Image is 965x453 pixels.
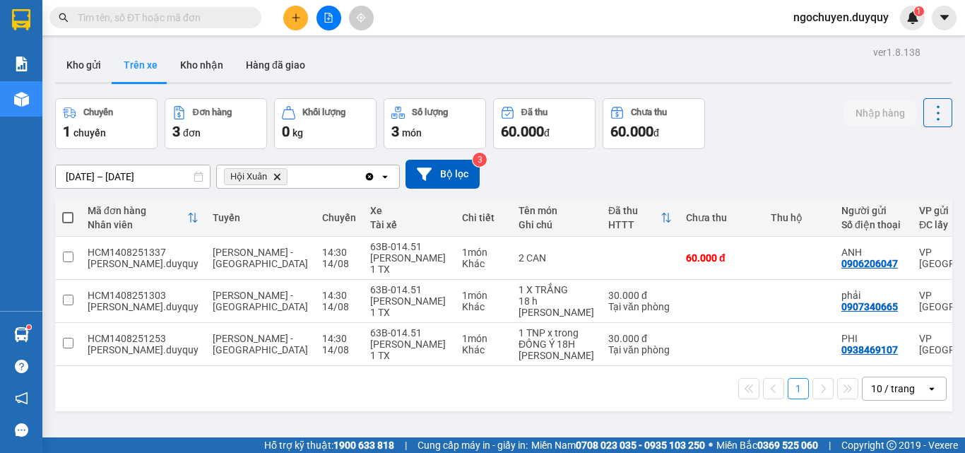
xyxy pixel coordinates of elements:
[462,247,504,258] div: 1 món
[841,219,905,230] div: Số điện thoại
[782,8,900,26] span: ngochuyen.duyquy
[88,344,199,355] div: vang.duyquy
[462,212,504,223] div: Chi tiết
[653,127,659,139] span: đ
[871,382,915,396] div: 10 / trang
[914,6,924,16] sup: 1
[601,199,679,237] th: Toggle SortBy
[370,327,448,339] div: 63B-014.51
[610,123,653,140] span: 60.000
[165,98,267,149] button: Đơn hàng3đơn
[88,219,187,230] div: Nhân viên
[14,327,29,342] img: warehouse-icon
[224,168,288,185] span: Hội Xuân, close by backspace
[213,290,308,312] span: [PERSON_NAME] - [GEOGRAPHIC_DATA]
[521,107,547,117] div: Đã thu
[264,437,394,453] span: Hỗ trợ kỹ thuật:
[322,290,356,301] div: 14:30
[83,107,113,117] div: Chuyến
[302,107,345,117] div: Khối lượng
[788,378,809,399] button: 1
[379,171,391,182] svg: open
[290,170,292,184] input: Selected Hội Xuân.
[709,442,713,448] span: ⚪️
[88,247,199,258] div: HCM1408251337
[291,13,301,23] span: plus
[370,219,448,230] div: Tài xế
[78,10,244,25] input: Tìm tên, số ĐT hoặc mã đơn
[15,360,28,373] span: question-circle
[230,171,267,182] span: Hội Xuân
[873,45,920,60] div: ver 1.8.138
[402,127,422,139] span: món
[519,205,594,216] div: Tên món
[462,301,504,312] div: Khác
[213,247,308,269] span: [PERSON_NAME] - [GEOGRAPHIC_DATA]
[322,247,356,258] div: 14:30
[829,437,831,453] span: |
[213,333,308,355] span: [PERSON_NAME] - [GEOGRAPHIC_DATA]
[576,440,705,451] strong: 0708 023 035 - 0935 103 250
[841,258,898,269] div: 0906206047
[519,219,594,230] div: Ghi chú
[405,160,480,189] button: Bộ lọc
[235,48,316,82] button: Hàng đã giao
[841,205,905,216] div: Người gửi
[771,212,827,223] div: Thu hộ
[15,423,28,437] span: message
[14,57,29,71] img: solution-icon
[418,437,528,453] span: Cung cấp máy in - giấy in:
[88,301,199,312] div: vang.duyquy
[544,127,550,139] span: đ
[370,252,448,275] div: [PERSON_NAME] 1 TX
[608,205,661,216] div: Đã thu
[59,13,69,23] span: search
[14,92,29,107] img: warehouse-icon
[169,48,235,82] button: Kho nhận
[391,123,399,140] span: 3
[686,212,757,223] div: Chưa thu
[316,6,341,30] button: file-add
[322,333,356,344] div: 14:30
[405,437,407,453] span: |
[333,440,394,451] strong: 1900 633 818
[608,333,672,344] div: 30.000 đ
[88,258,199,269] div: nhan.duyquy
[274,98,377,149] button: Khối lượng0kg
[932,6,957,30] button: caret-down
[183,127,201,139] span: đơn
[292,127,303,139] span: kg
[273,172,281,181] svg: Delete
[322,258,356,269] div: 14/08
[364,171,375,182] svg: Clear all
[12,9,30,30] img: logo-vxr
[370,205,448,216] div: Xe
[841,247,905,258] div: ANH
[73,127,106,139] span: chuyến
[370,284,448,295] div: 63B-014.51
[757,440,818,451] strong: 0369 525 060
[608,219,661,230] div: HTTT
[324,13,333,23] span: file-add
[88,333,199,344] div: HCM1408251253
[531,437,705,453] span: Miền Nam
[349,6,374,30] button: aim
[887,440,896,450] span: copyright
[462,258,504,269] div: Khác
[462,333,504,344] div: 1 món
[112,48,169,82] button: Trên xe
[322,212,356,223] div: Chuyến
[55,48,112,82] button: Kho gửi
[501,123,544,140] span: 60.000
[916,6,921,16] span: 1
[412,107,448,117] div: Số lượng
[55,98,158,149] button: Chuyến1chuyến
[608,301,672,312] div: Tại văn phòng
[384,98,486,149] button: Số lượng3món
[462,344,504,355] div: Khác
[841,333,905,344] div: PHI
[686,252,757,264] div: 60.000 đ
[370,241,448,252] div: 63B-014.51
[926,383,937,394] svg: open
[844,100,916,126] button: Nhập hàng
